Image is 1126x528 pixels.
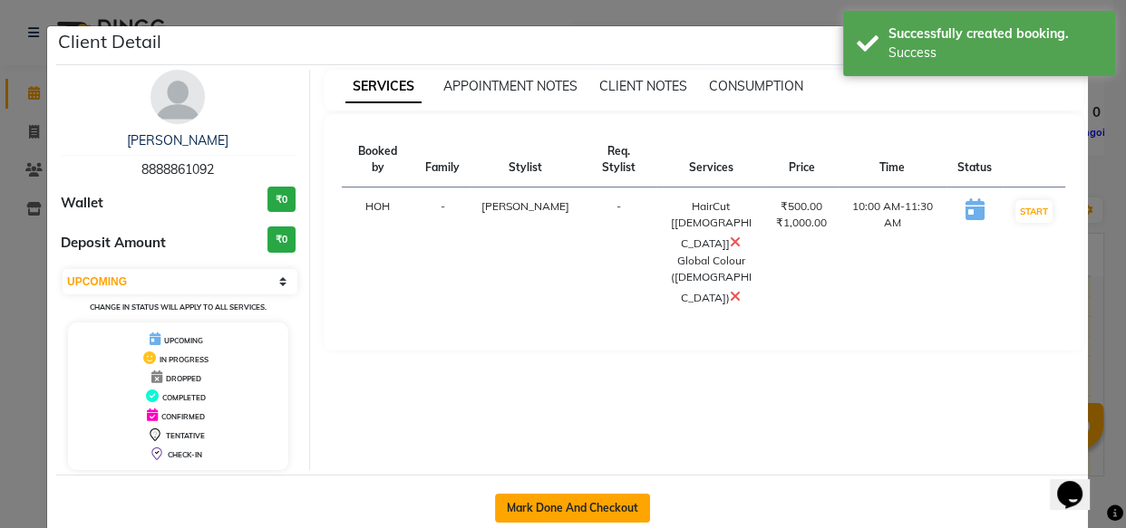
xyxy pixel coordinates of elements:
span: TENTATIVE [166,431,205,440]
span: CONFIRMED [161,412,205,421]
div: Global Colour ([DEMOGRAPHIC_DATA]) [667,253,754,307]
div: HairCut [[DEMOGRAPHIC_DATA]] [667,198,754,253]
th: Time [838,132,946,187]
th: Services [656,132,765,187]
span: Deposit Amount [61,233,166,254]
th: Family [414,132,471,187]
td: - [414,187,471,319]
small: Change in status will apply to all services. [90,302,267,312]
a: [PERSON_NAME] [127,132,228,149]
button: START [1015,200,1053,223]
th: Stylist [471,132,580,187]
td: 10:00 AM-11:30 AM [838,187,946,319]
span: COMPLETED [162,393,206,402]
img: avatar [150,70,205,124]
span: UPCOMING [164,336,203,345]
span: APPOINTMENT NOTES [443,78,578,94]
th: Status [946,132,1003,187]
td: HOH [342,187,415,319]
th: Booked by [342,132,415,187]
div: ₹1,000.00 [776,215,827,231]
div: Successfully created booking. [888,24,1102,43]
iframe: chat widget [1050,456,1108,510]
td: - [580,187,656,319]
span: [PERSON_NAME] [481,199,569,213]
div: Success [888,43,1102,62]
span: CLIENT NOTES [599,78,687,94]
span: IN PROGRESS [160,355,209,364]
button: Mark Done And Checkout [495,494,650,523]
span: SERVICES [345,71,422,103]
span: CONSUMPTION [709,78,803,94]
span: DROPPED [166,374,201,383]
th: Price [765,132,838,187]
span: CHECK-IN [168,450,202,459]
h3: ₹0 [267,187,296,213]
h5: Client Detail [58,28,161,55]
h3: ₹0 [267,226,296,253]
th: Req. Stylist [580,132,656,187]
span: 8888861092 [141,161,214,178]
div: ₹500.00 [776,198,827,215]
span: Wallet [61,193,103,214]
